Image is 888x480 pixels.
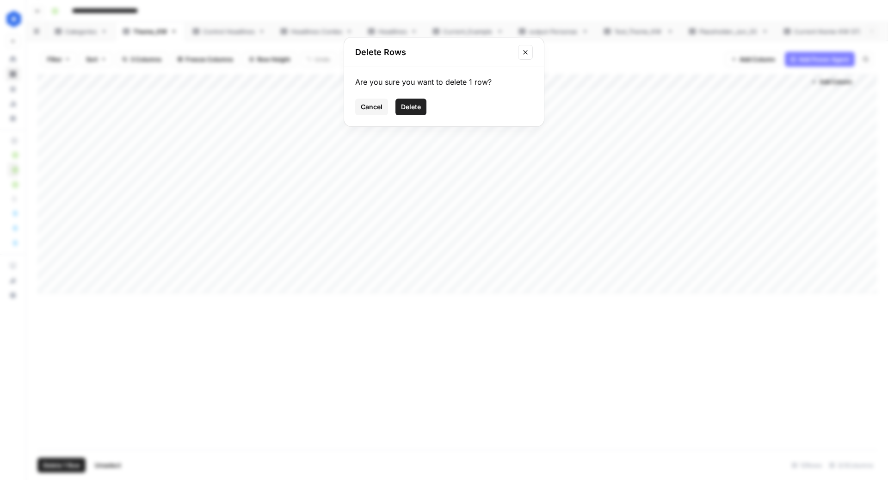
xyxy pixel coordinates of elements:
[361,102,382,112] span: Cancel
[355,99,388,115] button: Cancel
[355,46,512,59] h2: Delete Rows
[518,45,533,60] button: Close modal
[395,99,426,115] button: Delete
[401,102,421,112] span: Delete
[355,76,533,87] div: Are you sure you want to delete 1 row?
